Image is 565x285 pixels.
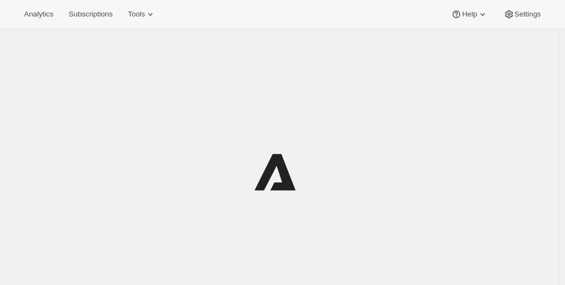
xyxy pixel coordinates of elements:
button: Subscriptions [62,7,119,22]
span: Help [462,10,477,19]
span: Analytics [24,10,53,19]
span: Settings [515,10,541,19]
button: Tools [121,7,162,22]
span: Tools [128,10,145,19]
button: Analytics [18,7,60,22]
span: Subscriptions [69,10,112,19]
button: Help [444,7,494,22]
button: Settings [497,7,547,22]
